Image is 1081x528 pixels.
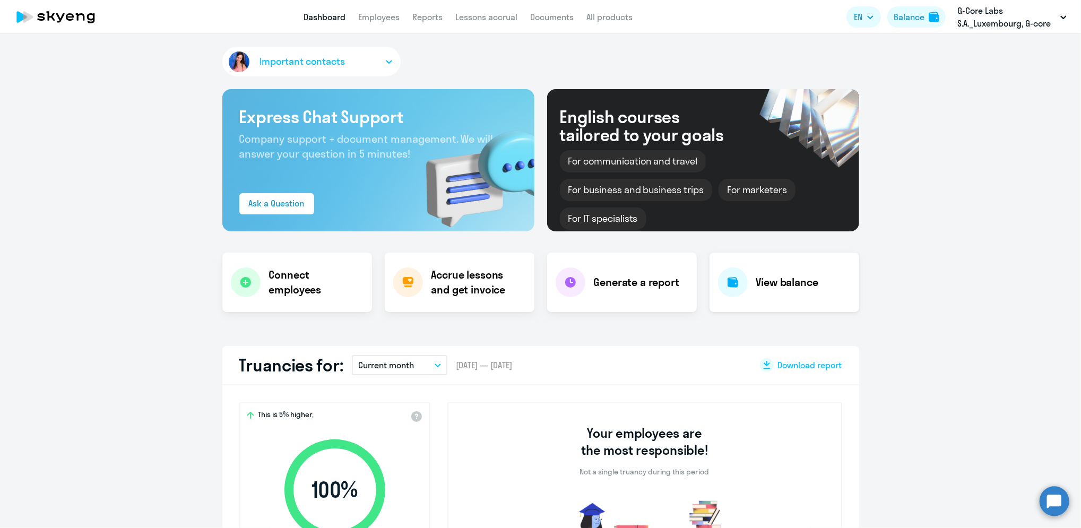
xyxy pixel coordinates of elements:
[260,55,345,68] span: Important contacts
[719,179,795,201] div: For marketers
[239,132,494,160] span: Company support + document management. We will answer your question in 5 minutes!
[358,359,414,371] p: Current month
[580,467,710,477] p: Not a single truancy during this period
[846,6,881,28] button: EN
[756,275,818,290] h4: View balance
[887,6,946,28] button: Balancebalance
[778,359,842,371] span: Download report
[952,4,1072,30] button: G-Core Labs S.A._Luxembourg, G-core
[239,354,344,376] h2: Truancies for:
[594,275,679,290] h4: Generate a report
[530,12,574,22] a: Documents
[586,12,633,22] a: All products
[560,179,712,201] div: For business and business trips
[239,106,517,127] h3: Express Chat Support
[929,12,939,22] img: balance
[222,47,401,76] button: Important contacts
[894,11,924,23] div: Balance
[854,11,862,23] span: EN
[560,207,646,230] div: For IT specialists
[269,267,364,297] h4: Connect employees
[412,12,443,22] a: Reports
[560,108,741,144] div: English courses tailored to your goals
[456,359,512,371] span: [DATE] — [DATE]
[249,197,305,210] div: Ask a Question
[358,12,400,22] a: Employees
[455,12,517,22] a: Lessons accrual
[274,477,396,503] span: 100 %
[560,150,706,172] div: For communication and travel
[239,193,314,214] button: Ask a Question
[576,425,713,458] h3: Your employees are the most responsible!
[431,267,524,297] h4: Accrue lessons and get invoice
[304,12,345,22] a: Dashboard
[957,4,1056,30] p: G-Core Labs S.A._Luxembourg, G-core
[411,112,534,231] img: bg-img
[227,49,252,74] img: avatar
[258,410,314,422] span: This is 5% higher,
[352,355,447,375] button: Current month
